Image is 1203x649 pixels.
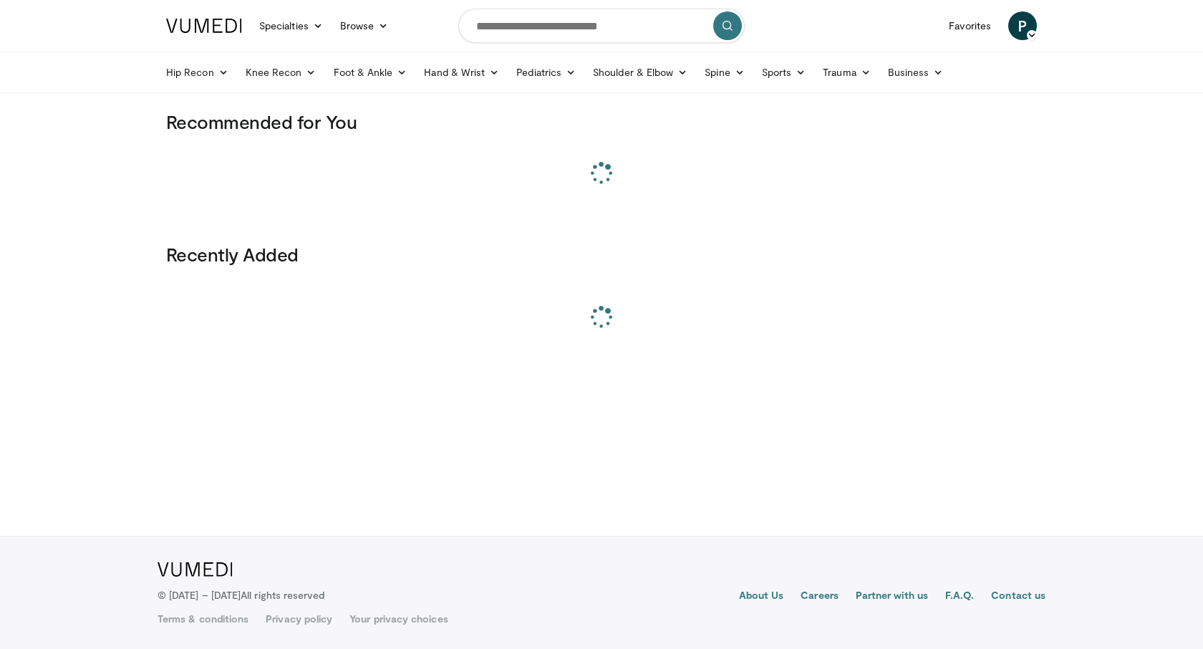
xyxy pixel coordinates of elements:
[325,58,416,87] a: Foot & Ankle
[696,58,753,87] a: Spine
[237,58,325,87] a: Knee Recon
[739,588,784,605] a: About Us
[814,58,879,87] a: Trauma
[1008,11,1037,40] a: P
[349,612,448,626] a: Your privacy choices
[991,588,1045,605] a: Contact us
[166,19,242,33] img: VuMedi Logo
[940,11,1000,40] a: Favorites
[753,58,815,87] a: Sports
[158,58,237,87] a: Hip Recon
[332,11,397,40] a: Browse
[508,58,584,87] a: Pediatrics
[251,11,332,40] a: Specialties
[166,110,1037,133] h3: Recommended for You
[856,588,928,605] a: Partner with us
[166,243,1037,266] h3: Recently Added
[458,9,745,43] input: Search topics, interventions
[879,58,952,87] a: Business
[266,612,332,626] a: Privacy policy
[945,588,974,605] a: F.A.Q.
[415,58,508,87] a: Hand & Wrist
[158,562,233,577] img: VuMedi Logo
[241,589,324,601] span: All rights reserved
[801,588,839,605] a: Careers
[158,612,248,626] a: Terms & conditions
[158,588,325,602] p: © [DATE] – [DATE]
[584,58,696,87] a: Shoulder & Elbow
